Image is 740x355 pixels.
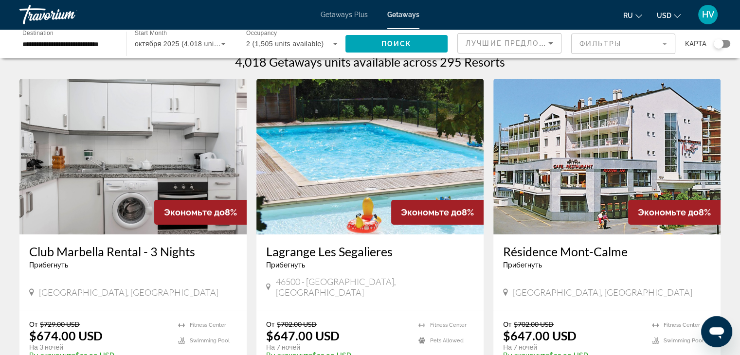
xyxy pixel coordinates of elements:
[345,35,448,53] button: Поиск
[275,276,474,298] span: 46500 - [GEOGRAPHIC_DATA], [GEOGRAPHIC_DATA]
[623,8,642,22] button: Change language
[19,79,247,234] img: 2404I01X.jpg
[701,316,732,347] iframe: Кнопка запуска окна обмена сообщениями
[503,261,542,269] span: Прибегнуть
[29,343,168,352] p: На 3 ночей
[430,322,467,328] span: Fitness Center
[493,79,721,234] img: 3466E01X.jpg
[246,30,277,36] span: Occupancy
[266,244,474,259] a: Lagrange Les Segalieres
[503,328,577,343] p: $647.00 USD
[623,12,633,19] span: ru
[513,287,692,298] span: [GEOGRAPHIC_DATA], [GEOGRAPHIC_DATA]
[664,337,704,344] span: Swimming Pool
[235,54,505,69] h1: 4,018 Getaways units available across 295 Resorts
[135,40,253,48] span: октября 2025 (4,018 units available)
[19,2,117,27] a: Travorium
[135,30,167,36] span: Start Month
[29,244,237,259] a: Club Marbella Rental - 3 Nights
[503,343,642,352] p: На 7 ночей
[401,207,462,217] span: Экономьте до
[638,207,699,217] span: Экономьте до
[277,320,317,328] span: $702.00 USD
[514,320,554,328] span: $702.00 USD
[685,37,706,51] span: карта
[154,200,247,225] div: 8%
[40,320,80,328] span: $729.00 USD
[190,322,226,328] span: Fitness Center
[22,30,54,36] span: Destination
[466,39,569,47] span: Лучшие предложения
[29,261,68,269] span: Прибегнуть
[266,328,340,343] p: $647.00 USD
[381,40,412,48] span: Поиск
[430,337,464,344] span: Pets Allowed
[503,244,711,259] a: Résidence Mont-Calme
[657,12,671,19] span: USD
[657,8,681,22] button: Change currency
[29,328,103,343] p: $674.00 USD
[391,200,484,225] div: 8%
[39,287,218,298] span: [GEOGRAPHIC_DATA], [GEOGRAPHIC_DATA]
[571,33,675,54] button: Filter
[266,343,409,352] p: На 7 ночей
[503,320,511,328] span: От
[321,11,368,18] a: Getaways Plus
[466,37,553,49] mat-select: Sort by
[29,320,37,328] span: От
[266,320,274,328] span: От
[695,4,721,25] button: User Menu
[628,200,721,225] div: 8%
[664,322,700,328] span: Fitness Center
[190,337,230,344] span: Swimming Pool
[266,261,305,269] span: Прибегнуть
[702,10,714,19] span: HV
[256,79,484,234] img: RT93O01X.jpg
[164,207,225,217] span: Экономьте до
[246,40,324,48] span: 2 (1,505 units available)
[387,11,419,18] a: Getaways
